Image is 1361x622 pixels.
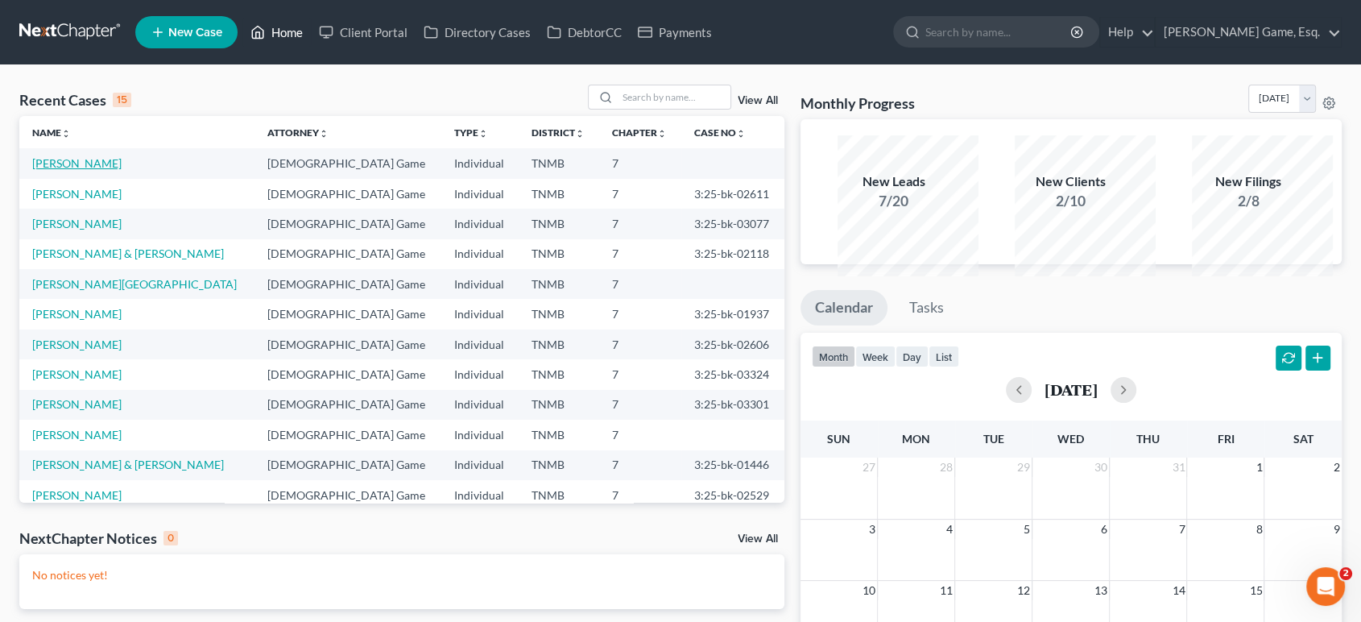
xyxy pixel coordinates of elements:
[838,172,950,191] div: New Leads
[254,390,442,420] td: [DEMOGRAPHIC_DATA] Game
[441,450,519,480] td: Individual
[254,148,442,178] td: [DEMOGRAPHIC_DATA] Game
[681,239,784,269] td: 3:25-bk-02118
[441,299,519,329] td: Individual
[32,567,772,583] p: No notices yet!
[519,179,599,209] td: TNMB
[1177,520,1186,539] span: 7
[800,290,887,326] a: Calendar
[478,129,488,139] i: unfold_more
[1015,172,1127,191] div: New Clients
[441,209,519,238] td: Individual
[519,239,599,269] td: TNMB
[168,27,222,39] span: New Case
[599,148,681,178] td: 7
[812,346,855,367] button: month
[681,450,784,480] td: 3:25-bk-01446
[1057,432,1084,446] span: Wed
[657,129,667,139] i: unfold_more
[694,126,746,139] a: Case Nounfold_more
[681,330,784,359] td: 3:25-bk-02606
[519,480,599,510] td: TNMB
[19,90,131,110] div: Recent Cases
[32,126,71,139] a: Nameunfold_more
[519,209,599,238] td: TNMB
[441,359,519,389] td: Individual
[599,269,681,299] td: 7
[681,390,784,420] td: 3:25-bk-03301
[1306,567,1345,606] iframe: Intercom live chat
[1217,432,1234,446] span: Fri
[1254,520,1264,539] span: 8
[1136,432,1160,446] span: Thu
[599,299,681,329] td: 7
[519,269,599,299] td: TNMB
[1099,520,1109,539] span: 6
[441,330,519,359] td: Individual
[599,209,681,238] td: 7
[32,488,122,502] a: [PERSON_NAME]
[441,269,519,299] td: Individual
[319,129,329,139] i: unfold_more
[618,85,730,109] input: Search by name...
[681,359,784,389] td: 3:25-bk-03324
[32,458,224,471] a: [PERSON_NAME] & [PERSON_NAME]
[32,338,122,351] a: [PERSON_NAME]
[519,420,599,450] td: TNMB
[519,390,599,420] td: TNMB
[1192,172,1305,191] div: New Filings
[32,307,122,321] a: [PERSON_NAME]
[599,179,681,209] td: 7
[1016,458,1032,477] span: 29
[1093,458,1109,477] span: 30
[19,529,178,548] div: NextChapter Notices
[902,432,930,446] span: Mon
[681,209,784,238] td: 3:25-bk-03077
[1100,18,1154,47] a: Help
[519,450,599,480] td: TNMB
[599,450,681,480] td: 7
[254,209,442,238] td: [DEMOGRAPHIC_DATA] Game
[1170,581,1186,600] span: 14
[599,420,681,450] td: 7
[599,390,681,420] td: 7
[1332,520,1342,539] span: 9
[1339,567,1352,580] span: 2
[519,299,599,329] td: TNMB
[983,432,1004,446] span: Tue
[441,480,519,510] td: Individual
[311,18,416,47] a: Client Portal
[267,126,329,139] a: Attorneyunfold_more
[1016,581,1032,600] span: 12
[441,390,519,420] td: Individual
[681,480,784,510] td: 3:25-bk-02529
[32,156,122,170] a: [PERSON_NAME]
[738,95,778,106] a: View All
[441,239,519,269] td: Individual
[254,239,442,269] td: [DEMOGRAPHIC_DATA] Game
[599,330,681,359] td: 7
[800,93,915,113] h3: Monthly Progress
[599,239,681,269] td: 7
[532,126,585,139] a: Districtunfold_more
[630,18,720,47] a: Payments
[1093,581,1109,600] span: 13
[254,299,442,329] td: [DEMOGRAPHIC_DATA] Game
[895,290,958,326] a: Tasks
[163,531,178,545] div: 0
[32,397,122,411] a: [PERSON_NAME]
[254,420,442,450] td: [DEMOGRAPHIC_DATA] Game
[861,581,877,600] span: 10
[681,179,784,209] td: 3:25-bk-02611
[612,126,667,139] a: Chapterunfold_more
[519,148,599,178] td: TNMB
[254,359,442,389] td: [DEMOGRAPHIC_DATA] Game
[32,187,122,201] a: [PERSON_NAME]
[441,179,519,209] td: Individual
[738,533,778,545] a: View All
[575,129,585,139] i: unfold_more
[838,191,950,211] div: 7/20
[113,93,131,107] div: 15
[861,458,877,477] span: 27
[242,18,311,47] a: Home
